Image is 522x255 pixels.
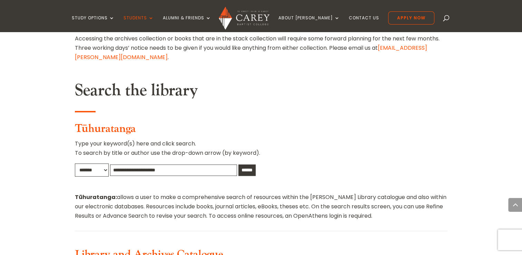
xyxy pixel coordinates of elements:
a: Contact Us [349,16,379,32]
a: Study Options [72,16,115,32]
h2: Search the library [75,81,447,104]
a: Apply Now [388,11,434,25]
h3: Tūhuratanga [75,122,447,139]
p: allows a user to make a comprehensive search of resources within the [PERSON_NAME] Library catalo... [75,192,447,221]
a: Alumni & Friends [163,16,211,32]
a: Students [124,16,154,32]
a: About [PERSON_NAME] [278,16,340,32]
img: Carey Baptist College [219,7,269,30]
p: Accessing the archives collection or books that are in the stack collection will require some for... [75,34,447,62]
p: Type your keyword(s) here and click search. To search by title or author use the drop-down arrow ... [75,139,447,163]
strong: Tūhuratanga: [75,193,117,201]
